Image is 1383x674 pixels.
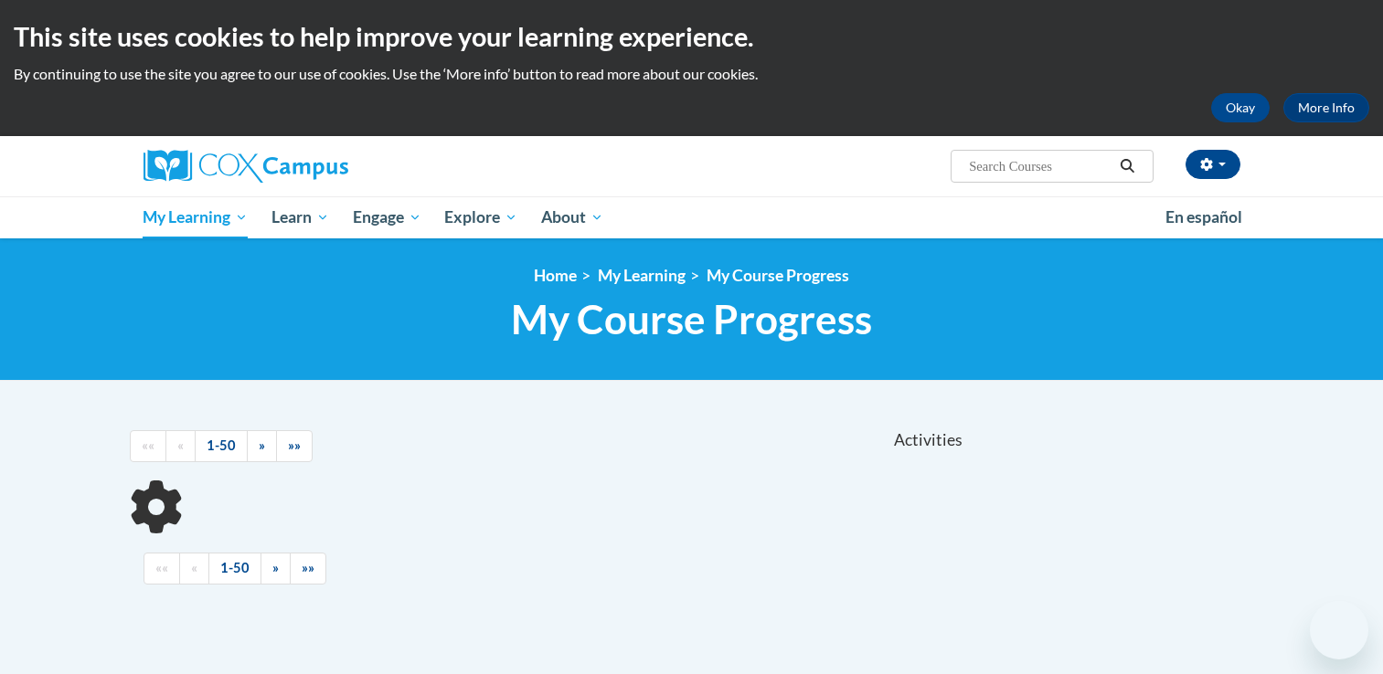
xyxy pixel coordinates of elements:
a: Begining [144,553,180,584]
a: Learn [260,196,341,238]
button: Search [1113,155,1141,177]
a: My Course Progress [707,266,849,285]
span: «« [155,560,168,575]
span: About [541,206,603,228]
span: My Course Progress [511,295,872,343]
a: My Learning [598,266,686,285]
img: Cox Campus [144,150,348,183]
input: Search Courses [967,155,1113,177]
span: Engage [353,206,421,228]
a: End [290,553,326,584]
button: Okay [1211,93,1270,122]
a: Cox Campus [144,150,491,183]
span: Learn [271,206,329,228]
span: « [191,560,197,575]
a: 1-50 [195,430,248,462]
span: Explore [444,206,517,228]
a: Home [534,266,577,285]
span: » [272,560,279,575]
span: »» [288,437,301,453]
a: End [276,430,313,462]
span: » [259,437,265,453]
a: 1-50 [208,553,261,584]
h2: This site uses cookies to help improve your learning experience. [14,18,1369,55]
a: Previous [165,430,196,462]
span: En español [1165,207,1242,226]
a: Next [247,430,277,462]
div: Main menu [116,196,1268,238]
span: My Learning [143,206,248,228]
span: «« [142,437,154,453]
a: Previous [179,553,209,584]
a: Explore [432,196,529,238]
a: Engage [341,196,433,238]
a: Next [261,553,291,584]
a: Begining [130,430,166,462]
span: Activities [894,430,963,450]
span: »» [302,560,314,575]
button: Account Settings [1186,150,1240,179]
span: « [177,437,184,453]
a: My Learning [132,196,261,238]
p: By continuing to use the site you agree to our use of cookies. Use the ‘More info’ button to read... [14,64,1369,84]
a: More Info [1283,93,1369,122]
iframe: Button to launch messaging window [1310,601,1368,659]
a: En español [1154,198,1254,237]
a: About [529,196,615,238]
